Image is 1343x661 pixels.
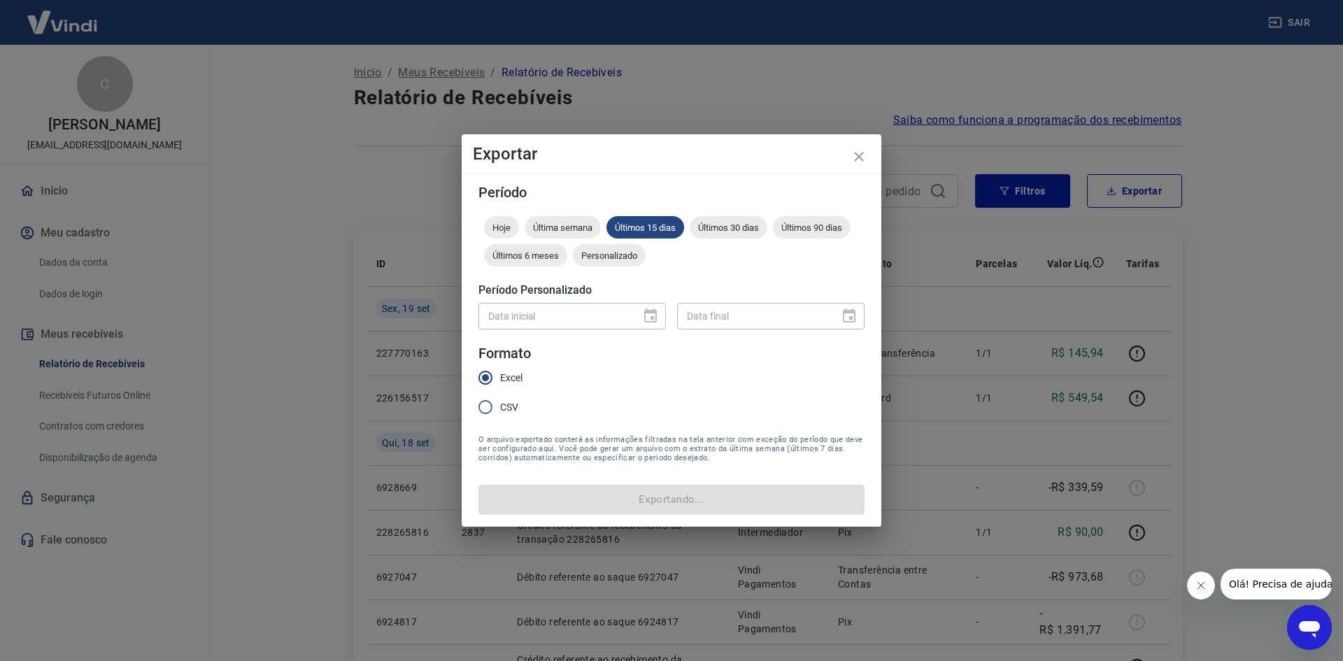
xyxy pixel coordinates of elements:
[690,222,767,233] span: Últimos 30 dias
[606,222,684,233] span: Últimos 15 dias
[484,216,519,239] div: Hoje
[773,216,851,239] div: Últimos 90 dias
[573,250,646,261] span: Personalizado
[842,140,876,173] button: close
[1187,571,1215,599] iframe: Fechar mensagem
[573,244,646,266] div: Personalizado
[773,222,851,233] span: Últimos 90 dias
[478,343,531,364] legend: Formato
[478,303,631,329] input: DD/MM/YYYY
[473,145,870,162] h4: Exportar
[500,400,518,415] span: CSV
[8,10,118,21] span: Olá! Precisa de ajuda?
[1287,605,1332,650] iframe: Botão para abrir a janela de mensagens
[478,185,865,199] h5: Período
[525,222,601,233] span: Última semana
[606,216,684,239] div: Últimos 15 dias
[690,216,767,239] div: Últimos 30 dias
[500,371,523,385] span: Excel
[478,435,865,462] span: O arquivo exportado conterá as informações filtradas na tela anterior com exceção do período que ...
[1221,569,1332,599] iframe: Mensagem da empresa
[478,283,865,297] h5: Período Personalizado
[484,244,567,266] div: Últimos 6 meses
[677,303,830,329] input: DD/MM/YYYY
[525,216,601,239] div: Última semana
[484,222,519,233] span: Hoje
[484,250,567,261] span: Últimos 6 meses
